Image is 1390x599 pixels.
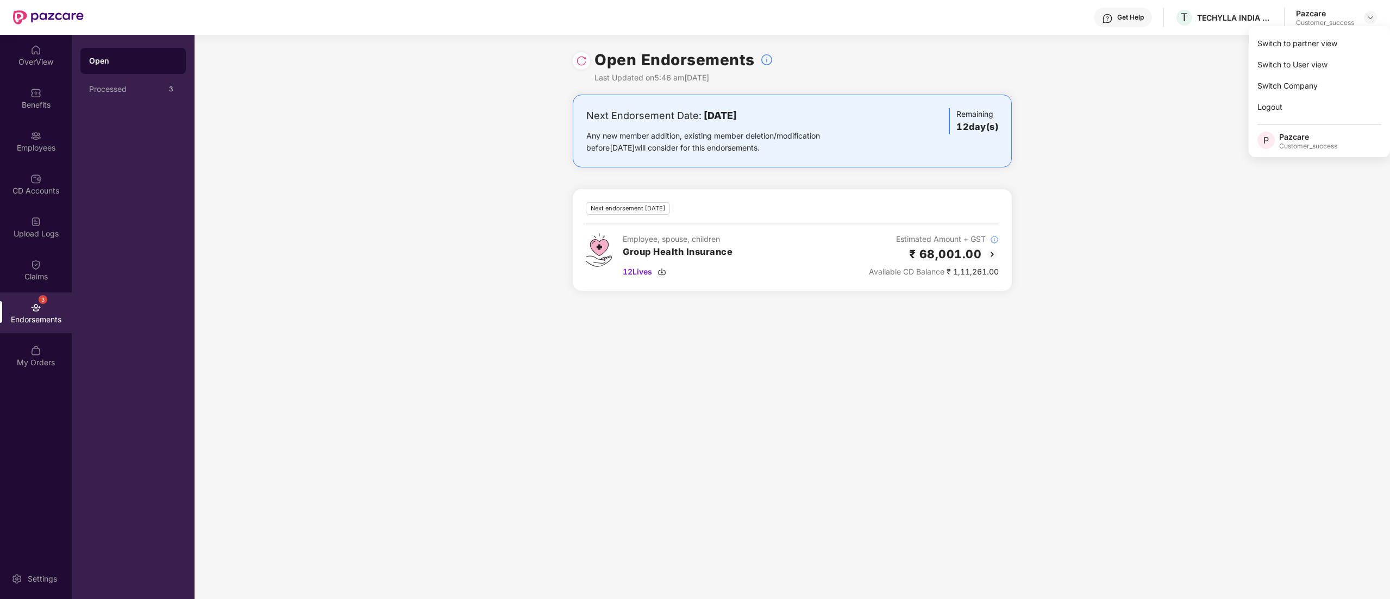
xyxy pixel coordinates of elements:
div: Remaining [949,108,998,134]
div: Employee, spouse, children [623,233,732,245]
div: Pazcare [1279,132,1337,142]
div: Switch to partner view [1249,33,1390,54]
h2: ₹ 68,001.00 [909,245,982,263]
img: svg+xml;base64,PHN2ZyBpZD0iRW5kb3JzZW1lbnRzIiB4bWxucz0iaHR0cDovL3d3dy53My5vcmcvMjAwMC9zdmciIHdpZH... [30,302,41,313]
h1: Open Endorsements [594,48,755,72]
img: svg+xml;base64,PHN2ZyBpZD0iQ0RfQWNjb3VudHMiIGRhdGEtbmFtZT0iQ0QgQWNjb3VudHMiIHhtbG5zPSJodHRwOi8vd3... [30,173,41,184]
div: Logout [1249,96,1390,117]
div: ₹ 1,11,261.00 [869,266,999,278]
b: [DATE] [704,110,737,121]
div: Switch to User view [1249,54,1390,75]
img: svg+xml;base64,PHN2ZyBpZD0iSW5mb18tXzMyeDMyIiBkYXRhLW5hbWU9IkluZm8gLSAzMngzMiIgeG1sbnM9Imh0dHA6Ly... [760,53,773,66]
img: svg+xml;base64,PHN2ZyBpZD0iRHJvcGRvd24tMzJ4MzIiIHhtbG5zPSJodHRwOi8vd3d3LnczLm9yZy8yMDAwL3N2ZyIgd2... [1366,13,1375,22]
div: TECHYLLA INDIA PRIVATE LIMITED [1197,13,1273,23]
div: 3 [164,83,177,96]
img: svg+xml;base64,PHN2ZyBpZD0iRG93bmxvYWQtMzJ4MzIiIHhtbG5zPSJodHRwOi8vd3d3LnczLm9yZy8yMDAwL3N2ZyIgd2... [658,267,666,276]
div: Settings [24,573,60,584]
img: svg+xml;base64,PHN2ZyB4bWxucz0iaHR0cDovL3d3dy53My5vcmcvMjAwMC9zdmciIHdpZHRoPSI0Ny43MTQiIGhlaWdodD... [586,233,612,267]
img: svg+xml;base64,PHN2ZyBpZD0iSGVscC0zMngzMiIgeG1sbnM9Imh0dHA6Ly93d3cudzMub3JnLzIwMDAvc3ZnIiB3aWR0aD... [1102,13,1113,24]
img: svg+xml;base64,PHN2ZyBpZD0iQmFjay0yMHgyMCIgeG1sbnM9Imh0dHA6Ly93d3cudzMub3JnLzIwMDAvc3ZnIiB3aWR0aD... [986,248,999,261]
img: svg+xml;base64,PHN2ZyBpZD0iQmVuZWZpdHMiIHhtbG5zPSJodHRwOi8vd3d3LnczLm9yZy8yMDAwL3N2ZyIgd2lkdGg9Ij... [30,88,41,98]
div: Switch Company [1249,75,1390,96]
img: svg+xml;base64,PHN2ZyBpZD0iU2V0dGluZy0yMHgyMCIgeG1sbnM9Imh0dHA6Ly93d3cudzMub3JnLzIwMDAvc3ZnIiB3aW... [11,573,22,584]
h3: 12 day(s) [956,120,998,134]
div: Next Endorsement Date: [586,108,854,123]
img: svg+xml;base64,PHN2ZyBpZD0iRW1wbG95ZWVzIiB4bWxucz0iaHR0cDovL3d3dy53My5vcmcvMjAwMC9zdmciIHdpZHRoPS... [30,130,41,141]
span: T [1181,11,1188,24]
img: svg+xml;base64,PHN2ZyBpZD0iSW5mb18tXzMyeDMyIiBkYXRhLW5hbWU9IkluZm8gLSAzMngzMiIgeG1sbnM9Imh0dHA6Ly... [990,235,999,244]
img: svg+xml;base64,PHN2ZyBpZD0iTXlfT3JkZXJzIiBkYXRhLW5hbWU9Ik15IE9yZGVycyIgeG1sbnM9Imh0dHA6Ly93d3cudz... [30,345,41,356]
div: Open [89,55,177,66]
img: svg+xml;base64,PHN2ZyBpZD0iVXBsb2FkX0xvZ3MiIGRhdGEtbmFtZT0iVXBsb2FkIExvZ3MiIHhtbG5zPSJodHRwOi8vd3... [30,216,41,227]
img: svg+xml;base64,PHN2ZyBpZD0iQ2xhaW0iIHhtbG5zPSJodHRwOi8vd3d3LnczLm9yZy8yMDAwL3N2ZyIgd2lkdGg9IjIwIi... [30,259,41,270]
div: Last Updated on 5:46 am[DATE] [594,72,773,84]
div: Customer_success [1279,142,1337,151]
span: Available CD Balance [869,267,944,276]
div: Next endorsement [DATE] [586,202,670,215]
span: P [1263,134,1269,147]
div: Estimated Amount + GST [869,233,999,245]
h3: Group Health Insurance [623,245,732,259]
img: New Pazcare Logo [13,10,84,24]
span: 12 Lives [623,266,652,278]
div: Pazcare [1296,8,1354,18]
img: svg+xml;base64,PHN2ZyBpZD0iSG9tZSIgeG1sbnM9Imh0dHA6Ly93d3cudzMub3JnLzIwMDAvc3ZnIiB3aWR0aD0iMjAiIG... [30,45,41,55]
div: Customer_success [1296,18,1354,27]
div: Any new member addition, existing member deletion/modification before [DATE] will consider for th... [586,130,854,154]
div: 3 [39,295,47,304]
img: svg+xml;base64,PHN2ZyBpZD0iUmVsb2FkLTMyeDMyIiB4bWxucz0iaHR0cDovL3d3dy53My5vcmcvMjAwMC9zdmciIHdpZH... [576,55,587,66]
div: Processed [89,85,164,93]
div: Get Help [1117,13,1144,22]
